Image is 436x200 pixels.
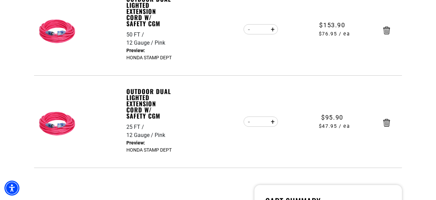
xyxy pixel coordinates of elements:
span: $153.90 [319,20,345,30]
span: $76.95 / ea [298,30,371,38]
img: Pink [37,103,80,146]
div: 12 Gauge [126,131,155,139]
div: Pink [155,131,165,139]
input: Quantity for Outdoor Dual Lighted Extension Cord w/ Safety CGM [254,116,267,127]
img: Pink [37,11,80,53]
input: Quantity for Outdoor Dual Lighted Extension Cord w/ Safety CGM [254,24,267,35]
div: 25 FT [126,123,145,131]
span: $47.95 / ea [298,123,371,130]
div: 12 Gauge [126,39,155,47]
a: Remove Outdoor Dual Lighted Extension Cord w/ Safety CGM - 25 FT / 12 Gauge / Pink [383,120,390,125]
div: Pink [155,39,165,47]
a: Remove Outdoor Dual Lighted Extension Cord w/ Safety CGM - 50 FT / 12 Gauge / Pink [383,28,390,33]
div: 50 FT [126,31,145,39]
dd: HONDA STAMP DEPT [126,139,173,154]
dd: HONDA STAMP DEPT [126,47,173,61]
a: Outdoor Dual Lighted Extension Cord w/ Safety CGM [126,88,173,119]
div: Accessibility Menu [4,181,19,196]
span: $95.90 [321,113,343,122]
